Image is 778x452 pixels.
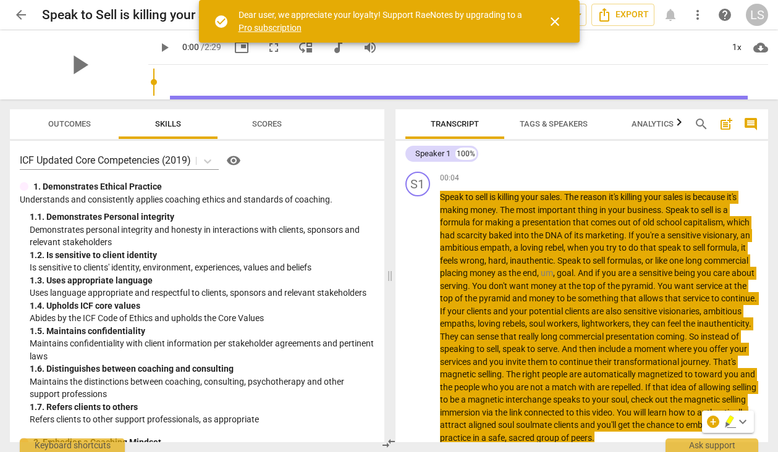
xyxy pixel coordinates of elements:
[30,274,374,287] div: 1. 3. Uses appropriate language
[493,306,510,316] span: and
[683,243,693,253] span: to
[531,230,545,240] span: the
[440,173,459,183] span: 00:04
[683,319,697,329] span: the
[440,268,470,278] span: placing
[226,153,241,168] span: visibility
[697,319,749,329] span: inauthenticity
[14,7,28,22] span: arrow_back
[327,36,349,59] button: Switch to audio player
[553,268,557,278] span: ,
[470,205,496,215] span: money
[440,281,468,291] span: serving
[691,114,711,134] button: Search
[545,230,564,240] span: DNA
[541,268,553,278] span: Filler word
[472,217,485,227] span: for
[639,268,674,278] span: sensitive
[656,332,685,341] span: coming
[447,306,467,316] span: your
[557,344,562,354] span: .
[523,268,537,278] span: end
[157,40,172,55] span: play_arrow
[661,205,666,215] span: .
[529,306,565,316] span: potential
[727,192,737,202] span: it's
[20,438,125,452] div: Keyboard shortcuts
[548,14,562,29] span: close
[476,332,501,341] span: sense
[478,319,502,329] span: loving
[697,268,713,278] span: you
[723,217,727,227] span: ,
[632,268,639,278] span: a
[440,306,447,316] span: If
[622,281,653,291] span: pyramid
[497,192,521,202] span: killing
[715,205,723,215] span: is
[497,268,509,278] span: as
[690,7,705,22] span: more_vert
[560,192,564,202] span: .
[703,306,742,316] span: ambitious
[510,256,553,266] span: inauthentic
[359,36,381,59] button: Volume
[440,243,480,253] span: ambitious
[509,268,523,278] span: the
[564,243,567,253] span: ,
[440,344,476,354] span: speaking
[627,205,661,215] span: business
[666,438,758,452] div: Ask support
[214,14,229,29] span: check_circle
[512,293,529,303] span: and
[693,243,707,253] span: sell
[618,217,633,227] span: out
[201,42,221,52] span: / 2:29
[732,268,755,278] span: about
[506,369,522,379] span: The
[266,40,281,55] span: fullscreen
[506,256,510,266] span: ,
[737,230,740,240] span: ,
[30,211,374,224] div: 1. 1. Demonstrates Personal integrity
[725,38,748,57] div: 1x
[219,151,243,170] a: Help
[500,205,516,215] span: The
[455,293,465,303] span: of
[557,293,567,303] span: to
[564,230,574,240] span: of
[489,357,505,367] span: you
[499,344,502,354] span: ,
[667,230,703,240] span: sensitive
[645,256,655,266] span: or
[583,256,593,266] span: to
[685,256,704,266] span: long
[298,40,313,55] span: move_down
[620,293,638,303] span: that
[735,414,750,429] span: keyboard_arrow_down
[668,344,693,354] span: where
[700,306,703,316] span: ,
[711,293,721,303] span: to
[714,4,736,26] a: Help
[470,268,497,278] span: money
[606,243,619,253] span: try
[521,192,540,202] span: your
[529,319,547,329] span: soul
[502,319,525,329] span: rebels
[473,357,489,367] span: and
[730,344,747,354] span: your
[578,319,581,329] span: ,
[460,256,484,266] span: wrong
[591,217,618,227] span: comes
[633,319,651,329] span: they
[721,293,755,303] span: continue
[465,293,479,303] span: the
[666,205,691,215] span: Speak
[723,205,728,215] span: a
[541,332,559,341] span: long
[155,119,181,128] span: Skills
[578,268,595,278] span: And
[644,192,663,202] span: your
[440,293,455,303] span: top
